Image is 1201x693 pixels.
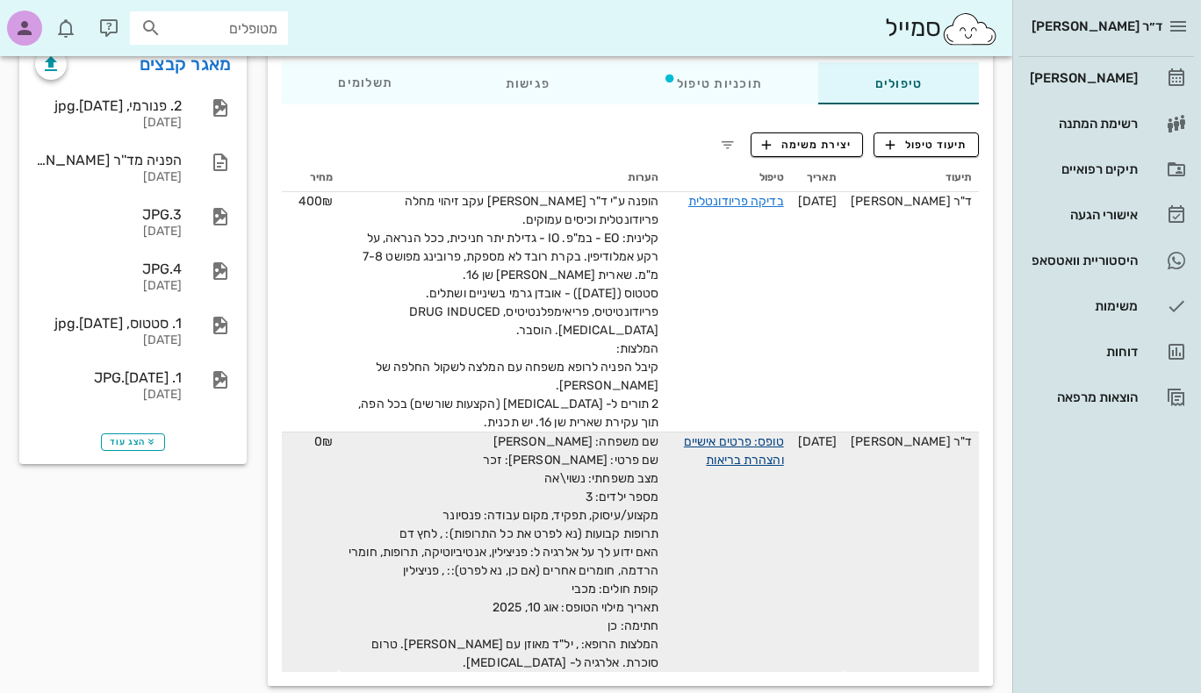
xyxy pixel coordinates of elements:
[874,132,979,157] button: תיעוד טיפול
[140,50,232,78] a: מאגר קבצים
[688,194,784,209] a: בדיקה פריודונטלית
[1032,18,1162,34] span: ד״ר [PERSON_NAME]
[35,261,182,277] div: 4.JPG
[1019,376,1194,418] a: הוצאות מרפאה
[35,388,182,403] div: [DATE]
[1019,194,1194,236] a: אישורי הגעה
[1019,148,1194,190] a: תיקים רפואיים
[314,434,333,449] span: 0₪
[35,206,182,223] div: 3.JPG
[941,11,998,46] img: SmileCloud logo
[851,432,972,451] div: ד"ר [PERSON_NAME]
[798,434,838,449] span: [DATE]
[1019,285,1194,327] a: משימות
[35,369,182,386] div: 1. [DATE].JPG
[791,164,845,192] th: תאריך
[52,14,62,25] span: תג
[298,194,333,209] span: 400₪
[35,97,182,114] div: 2. פנורמי, [DATE].jpg
[607,62,819,104] div: תוכניות טיפול
[1026,299,1138,313] div: משימות
[101,433,165,451] button: הצג עוד
[1026,254,1138,268] div: היסטוריית וואטסאפ
[282,164,340,192] th: מחיר
[751,132,864,157] button: יצירת משימה
[35,315,182,332] div: 1. סטטוס, [DATE].jpg
[885,10,998,47] div: סמייל
[762,137,852,153] span: יצירת משימה
[339,77,393,89] span: תשלומים
[1019,57,1194,99] a: [PERSON_NAME]
[358,194,658,430] span: הופנה ע"י ד"ר [PERSON_NAME] עקב זיהוי מחלה פריודונטלית וכיסים עמוקים. קלינית: EO - במ"פ. IO - גדי...
[1019,103,1194,145] a: רשימת המתנה
[684,434,784,468] a: טופס: פרטים אישיים והצהרת בריאות
[1019,239,1194,282] a: היסטוריית וואטסאפ
[1026,71,1138,85] div: [PERSON_NAME]
[110,437,156,447] span: הצג עוד
[844,164,979,192] th: תיעוד
[798,194,838,209] span: [DATE]
[886,137,967,153] span: תיעוד טיפול
[1019,331,1194,373] a: דוחות
[1026,208,1138,222] div: אישורי הגעה
[35,116,182,131] div: [DATE]
[35,279,182,294] div: [DATE]
[35,170,182,185] div: [DATE]
[340,164,665,192] th: הערות
[1026,345,1138,359] div: דוחות
[1026,162,1138,176] div: תיקים רפואיים
[449,62,607,104] div: פגישות
[665,164,790,192] th: טיפול
[851,192,972,211] div: ד"ר [PERSON_NAME]
[349,434,658,670] span: שם משפחה: [PERSON_NAME] שם פרטי: [PERSON_NAME]: זכר מצב משפחתי: נשוי\אה מספר ילדים: 3 מקצוע/עיסוק...
[819,62,979,104] div: טיפולים
[1026,117,1138,131] div: רשימת המתנה
[35,152,182,168] div: הפניה מד''ר [PERSON_NAME].pdf
[35,333,182,348] div: [DATE]
[35,225,182,239] div: [DATE]
[1026,390,1138,404] div: הוצאות מרפאה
